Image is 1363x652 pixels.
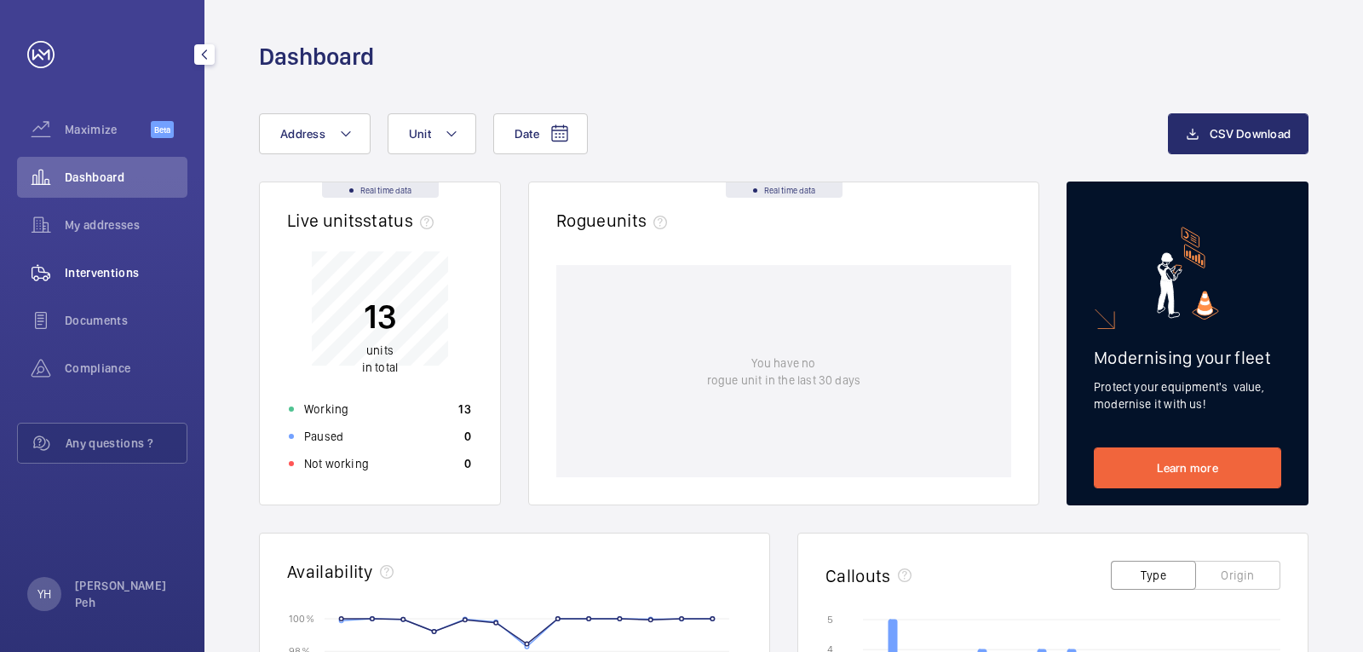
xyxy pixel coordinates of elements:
p: [PERSON_NAME] Peh [75,577,177,611]
span: units [366,343,394,357]
span: Maximize [65,121,151,138]
h1: Dashboard [259,41,374,72]
span: Any questions ? [66,435,187,452]
h2: Availability [287,561,373,582]
span: Date [515,127,539,141]
span: CSV Download [1210,127,1291,141]
p: 13 [362,295,398,338]
button: Address [259,113,371,154]
text: 100 % [289,612,314,624]
button: Unit [388,113,476,154]
span: Compliance [65,360,187,377]
span: Unit [409,127,431,141]
img: marketing-card.svg [1157,227,1219,320]
p: Not working [304,455,369,472]
span: Beta [151,121,174,138]
button: Type [1111,561,1196,590]
div: Real time data [322,182,439,198]
span: units [607,210,675,231]
p: 0 [464,455,471,472]
h2: Live units [287,210,440,231]
span: Address [280,127,325,141]
h2: Rogue [556,210,674,231]
a: Learn more [1094,447,1281,488]
text: 5 [827,614,833,626]
button: CSV Download [1168,113,1308,154]
span: Documents [65,312,187,329]
p: Working [304,401,348,418]
p: YH [37,586,51,603]
button: Origin [1195,561,1280,590]
button: Date [493,113,588,154]
span: Dashboard [65,169,187,186]
p: 0 [464,428,471,445]
span: status [363,210,440,231]
p: You have no rogue unit in the last 30 days [707,355,860,389]
p: Protect your equipment's value, modernise it with us! [1094,378,1281,413]
span: Interventions [65,264,187,281]
h2: Callouts [825,565,891,586]
p: 13 [458,401,471,418]
p: Paused [304,428,343,445]
div: Real time data [726,182,843,198]
p: in total [362,342,398,376]
span: My addresses [65,216,187,234]
h2: Modernising your fleet [1094,347,1281,368]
